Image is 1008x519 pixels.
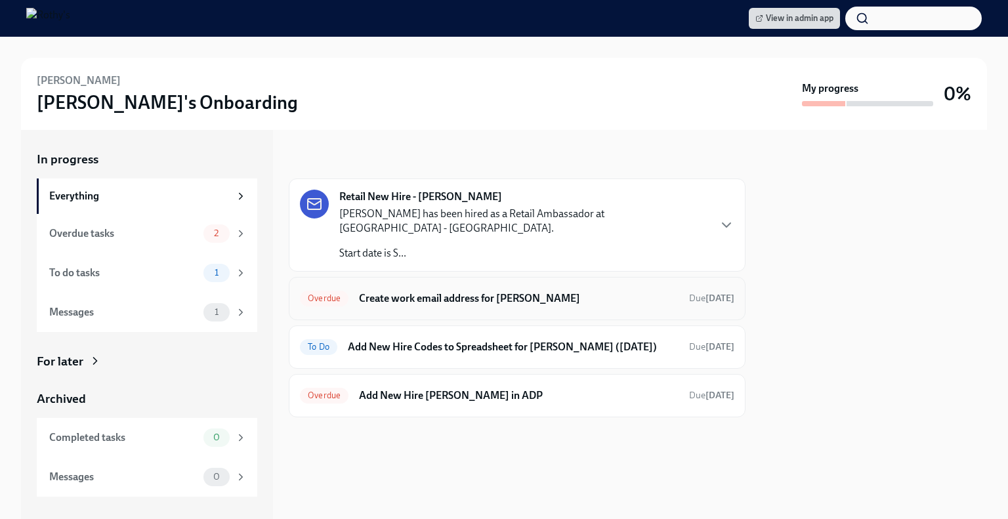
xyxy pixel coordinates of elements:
a: In progress [37,151,257,168]
h6: Add New Hire [PERSON_NAME] in ADP [359,388,679,403]
img: Rothy's [26,8,70,29]
h6: Add New Hire Codes to Spreadsheet for [PERSON_NAME] ([DATE]) [348,340,679,354]
span: August 4th, 2025 09:00 [689,292,734,304]
h3: 0% [944,82,971,106]
div: Everything [49,189,230,203]
a: To DoAdd New Hire Codes to Spreadsheet for [PERSON_NAME] ([DATE])Due[DATE] [300,337,734,358]
a: Messages0 [37,457,257,497]
span: Due [689,390,734,401]
span: 2 [206,228,226,238]
span: 0 [205,472,228,482]
a: Overdue tasks2 [37,214,257,253]
span: View in admin app [755,12,833,25]
p: Start date is S... [339,246,708,260]
div: Completed tasks [49,430,198,445]
span: 0 [205,432,228,442]
span: 1 [207,268,226,278]
a: For later [37,353,257,370]
a: Archived [37,390,257,407]
strong: My progress [802,81,858,96]
span: 1 [207,307,226,317]
span: Due [689,341,734,352]
span: August 9th, 2025 09:00 [689,389,734,402]
a: Completed tasks0 [37,418,257,457]
span: Due [689,293,734,304]
a: Everything [37,178,257,214]
div: Messages [49,470,198,484]
div: For later [37,353,83,370]
h6: [PERSON_NAME] [37,73,121,88]
div: Overdue tasks [49,226,198,241]
p: [PERSON_NAME] has been hired as a Retail Ambassador at [GEOGRAPHIC_DATA] - [GEOGRAPHIC_DATA]. [339,207,708,236]
div: In progress [289,151,350,168]
h6: Create work email address for [PERSON_NAME] [359,291,679,306]
span: August 16th, 2025 09:00 [689,341,734,353]
strong: [DATE] [705,341,734,352]
a: Messages1 [37,293,257,332]
a: To do tasks1 [37,253,257,293]
a: OverdueAdd New Hire [PERSON_NAME] in ADPDue[DATE] [300,385,734,406]
strong: Retail New Hire - [PERSON_NAME] [339,190,502,204]
span: Overdue [300,293,348,303]
strong: [DATE] [705,390,734,401]
span: To Do [300,342,337,352]
strong: [DATE] [705,293,734,304]
div: To do tasks [49,266,198,280]
a: View in admin app [749,8,840,29]
h3: [PERSON_NAME]'s Onboarding [37,91,298,114]
div: Messages [49,305,198,320]
span: Overdue [300,390,348,400]
a: OverdueCreate work email address for [PERSON_NAME]Due[DATE] [300,288,734,309]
